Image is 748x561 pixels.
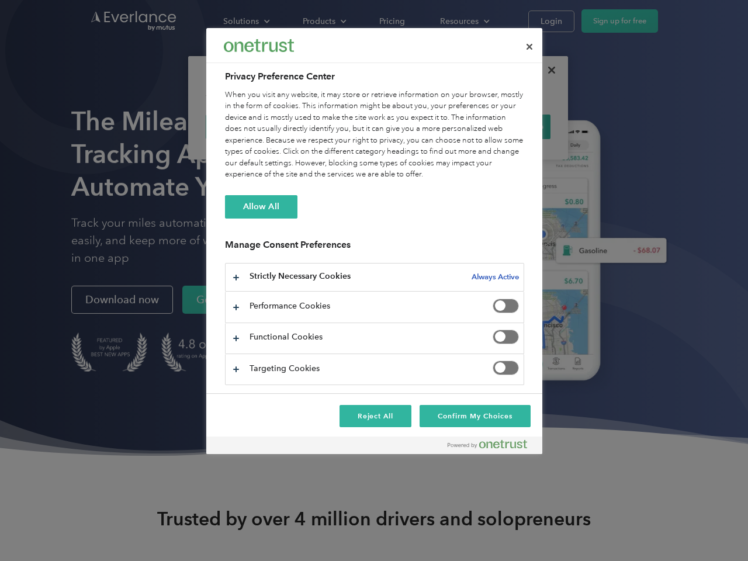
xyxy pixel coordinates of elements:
[225,70,524,84] h2: Privacy Preference Center
[448,439,527,449] img: Powered by OneTrust Opens in a new Tab
[517,34,542,60] button: Close
[225,239,524,257] h3: Manage Consent Preferences
[224,34,294,57] div: Everlance
[206,28,542,454] div: Preference center
[340,405,412,427] button: Reject All
[225,89,524,181] div: When you visit any website, it may store or retrieve information on your browser, mostly in the f...
[420,405,530,427] button: Confirm My Choices
[206,28,542,454] div: Privacy Preference Center
[225,195,297,219] button: Allow All
[224,39,294,51] img: Everlance
[448,439,536,454] a: Powered by OneTrust Opens in a new Tab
